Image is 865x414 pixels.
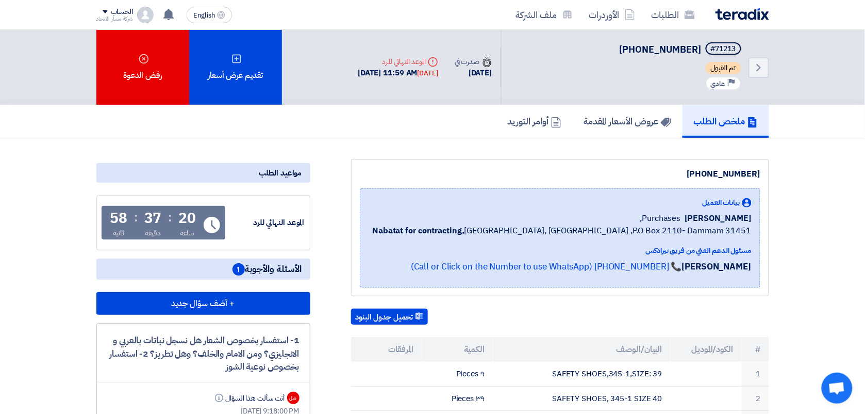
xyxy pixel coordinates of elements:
[411,260,682,273] a: 📞 [PHONE_NUMBER] (Call or Click on the Number to use WhatsApp)
[640,212,681,225] span: Purchases,
[145,228,161,238] div: دقيقة
[643,3,703,27] a: الطلبات
[187,7,232,23] button: English
[227,217,305,229] div: الموعد النهائي للرد
[372,225,464,237] b: Nabatat for contracting,
[358,56,438,67] div: الموعد النهائي للرد
[110,211,127,226] div: 58
[716,8,769,20] img: Teradix logo
[360,168,760,180] div: [PHONE_NUMBER]
[584,115,671,127] h5: عروض الأسعار المقدمة
[96,16,134,22] div: شركة مسار الاتحاد
[508,115,561,127] h5: أوامر التوريد
[671,337,742,362] th: الكود/الموديل
[694,115,758,127] h5: ملخص الطلب
[96,30,189,105] div: رفض الدعوة
[144,211,162,226] div: 37
[685,212,752,225] span: [PERSON_NAME]
[178,211,196,226] div: 20
[573,105,683,138] a: عروض الأسعار المقدمة
[620,42,702,56] span: [PHONE_NUMBER]
[193,12,215,19] span: English
[422,362,493,386] td: ٩ Pieces
[372,225,751,237] span: [GEOGRAPHIC_DATA], [GEOGRAPHIC_DATA] ,P.O Box 2110- Dammam 31451
[742,386,769,411] td: 2
[711,45,736,53] div: #71213
[683,105,769,138] a: ملخص الطلب
[351,309,428,325] button: تحميل جدول البنود
[113,228,125,238] div: ثانية
[96,292,310,315] button: + أضف سؤال جديد
[168,208,172,227] div: :
[496,105,573,138] a: أوامر التوريد
[455,56,492,67] div: صدرت في
[711,79,725,89] span: عادي
[493,362,671,386] td: SAFETY SHOES,345-1,SIZE: 39
[742,362,769,386] td: 1
[232,263,302,276] span: الأسئلة والأجوبة
[581,3,643,27] a: الأوردرات
[358,67,438,79] div: [DATE] 11:59 AM
[455,67,492,79] div: [DATE]
[351,337,422,362] th: المرفقات
[372,245,751,256] div: مسئول الدعم الفني من فريق تيرادكس
[508,3,581,27] a: ملف الشركة
[134,208,138,227] div: :
[137,7,154,23] img: profile_test.png
[682,260,752,273] strong: [PERSON_NAME]
[422,386,493,411] td: ٣٩ Pieces
[742,337,769,362] th: #
[189,30,282,105] div: تقديم عرض أسعار
[706,62,741,74] span: تم القبول
[96,163,310,183] div: مواعيد الطلب
[213,393,285,404] div: أنت سألت هذا السؤال
[107,334,300,374] div: 1- استفسار بخصوص الشعار هل نسجل نباتات بالعربي و الانجليزي؟ ومن الامام والخلف؟ وهل تطريز؟ 2- استف...
[620,42,743,57] h5: 4087-911-8100015627
[422,337,493,362] th: الكمية
[493,386,671,411] td: SAFETY SHOES, 345-1 SIZE 40
[822,373,853,404] a: دردشة مفتوحة
[287,392,300,404] div: شل
[180,228,195,238] div: ساعة
[418,68,438,78] div: [DATE]
[232,263,245,276] span: 1
[703,197,740,208] span: بيانات العميل
[111,8,133,17] div: الحساب
[493,337,671,362] th: البيان/الوصف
